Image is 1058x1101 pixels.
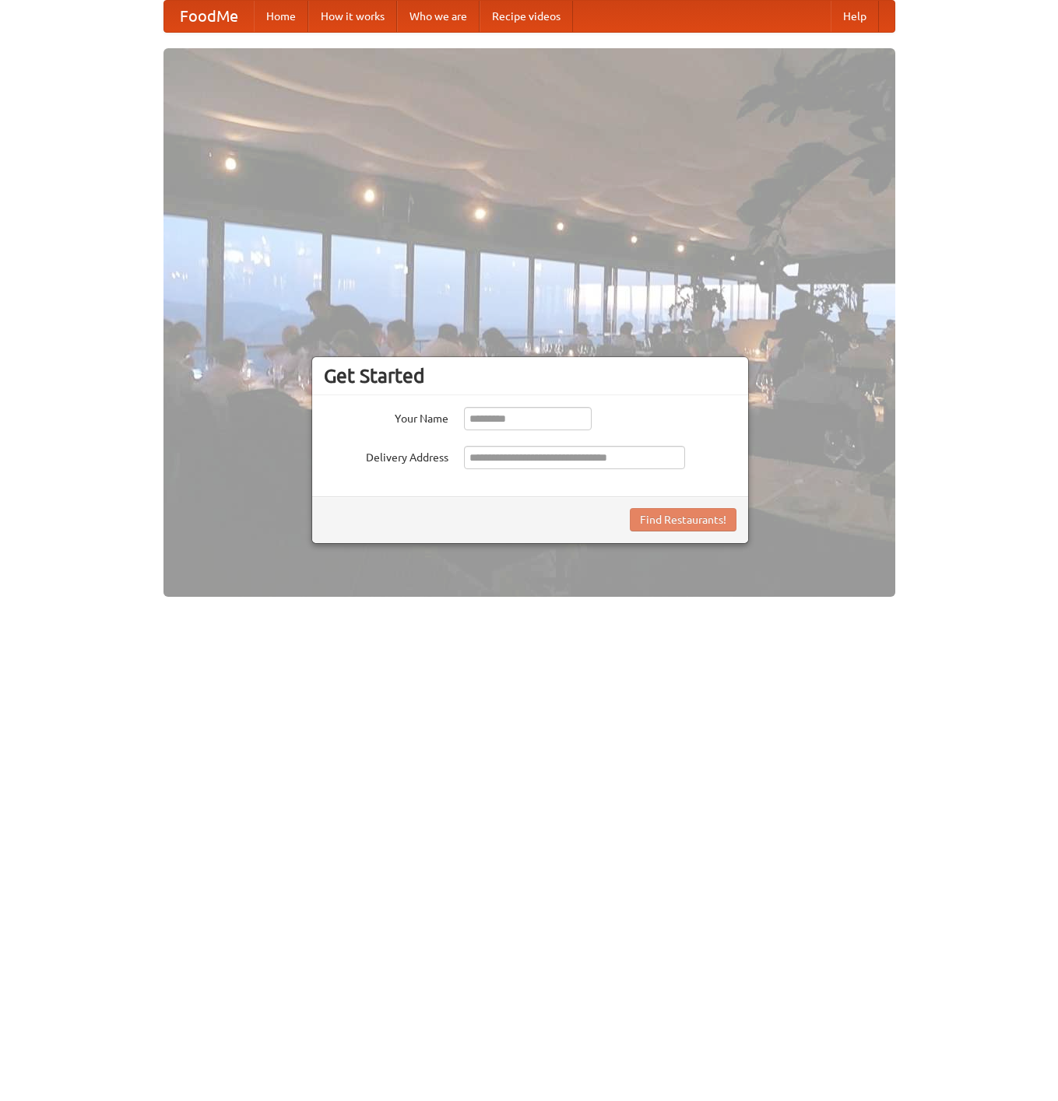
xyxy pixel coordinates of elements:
[324,407,448,426] label: Your Name
[480,1,573,32] a: Recipe videos
[831,1,879,32] a: Help
[324,364,736,387] h3: Get Started
[324,446,448,465] label: Delivery Address
[397,1,480,32] a: Who we are
[630,508,736,531] button: Find Restaurants!
[164,1,254,32] a: FoodMe
[254,1,308,32] a: Home
[308,1,397,32] a: How it works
